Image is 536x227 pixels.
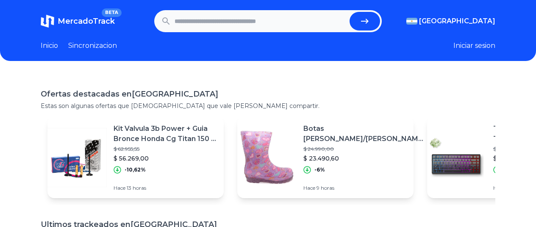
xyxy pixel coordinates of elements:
img: Argentina [406,18,417,25]
img: Featured image [427,128,486,187]
p: Hace 13 horas [114,185,217,191]
p: $ 23.490,60 [303,154,425,163]
p: -6% [314,166,325,173]
h1: Ofertas destacadas en [GEOGRAPHIC_DATA] [41,88,495,100]
button: [GEOGRAPHIC_DATA] [406,16,495,26]
p: $ 24.990,00 [303,146,425,152]
button: Iniciar sesion [453,41,495,51]
img: Featured image [237,128,297,187]
p: -10,62% [125,166,146,173]
p: $ 62.955,55 [114,146,217,152]
p: Botas [PERSON_NAME]/[PERSON_NAME] De Goma Livianas Cómodas Pro. [303,124,425,144]
img: Featured image [47,128,107,187]
p: Estas son algunas ofertas que [DEMOGRAPHIC_DATA] que vale [PERSON_NAME] compartir. [41,102,495,110]
p: Hace 9 horas [303,185,425,191]
span: MercadoTrack [58,17,115,26]
a: MercadoTrackBETA [41,14,115,28]
span: [GEOGRAPHIC_DATA] [419,16,495,26]
a: Featured imageBotas [PERSON_NAME]/[PERSON_NAME] De Goma Livianas Cómodas Pro.$ 24.990,00$ 23.490,... [237,117,414,198]
a: Featured imageKit Valvula 3b Power + Guia Bronce Honda Cg Titan 150 + Ret$ 62.955,55$ 56.269,00-1... [47,117,224,198]
img: MercadoTrack [41,14,54,28]
p: $ 56.269,00 [114,154,217,163]
a: Inicio [41,41,58,51]
p: Kit Valvula 3b Power + Guia Bronce Honda Cg Titan 150 + Ret [114,124,217,144]
span: BETA [102,8,122,17]
a: Sincronizacion [68,41,117,51]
